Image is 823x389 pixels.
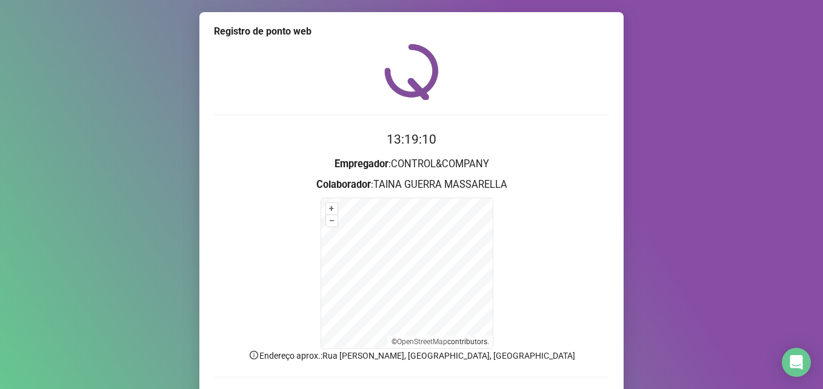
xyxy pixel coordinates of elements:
h3: : TAINA GUERRA MASSARELLA [214,177,609,193]
time: 13:19:10 [387,132,436,147]
h3: : CONTROL&COMPANY [214,156,609,172]
span: info-circle [248,350,259,361]
div: Registro de ponto web [214,24,609,39]
button: – [326,215,338,227]
strong: Colaborador [316,179,371,190]
a: OpenStreetMap [397,337,447,346]
img: QRPoint [384,44,439,100]
li: © contributors. [392,337,489,346]
button: + [326,203,338,214]
strong: Empregador [335,158,388,170]
p: Endereço aprox. : Rua [PERSON_NAME], [GEOGRAPHIC_DATA], [GEOGRAPHIC_DATA] [214,349,609,362]
div: Open Intercom Messenger [782,348,811,377]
